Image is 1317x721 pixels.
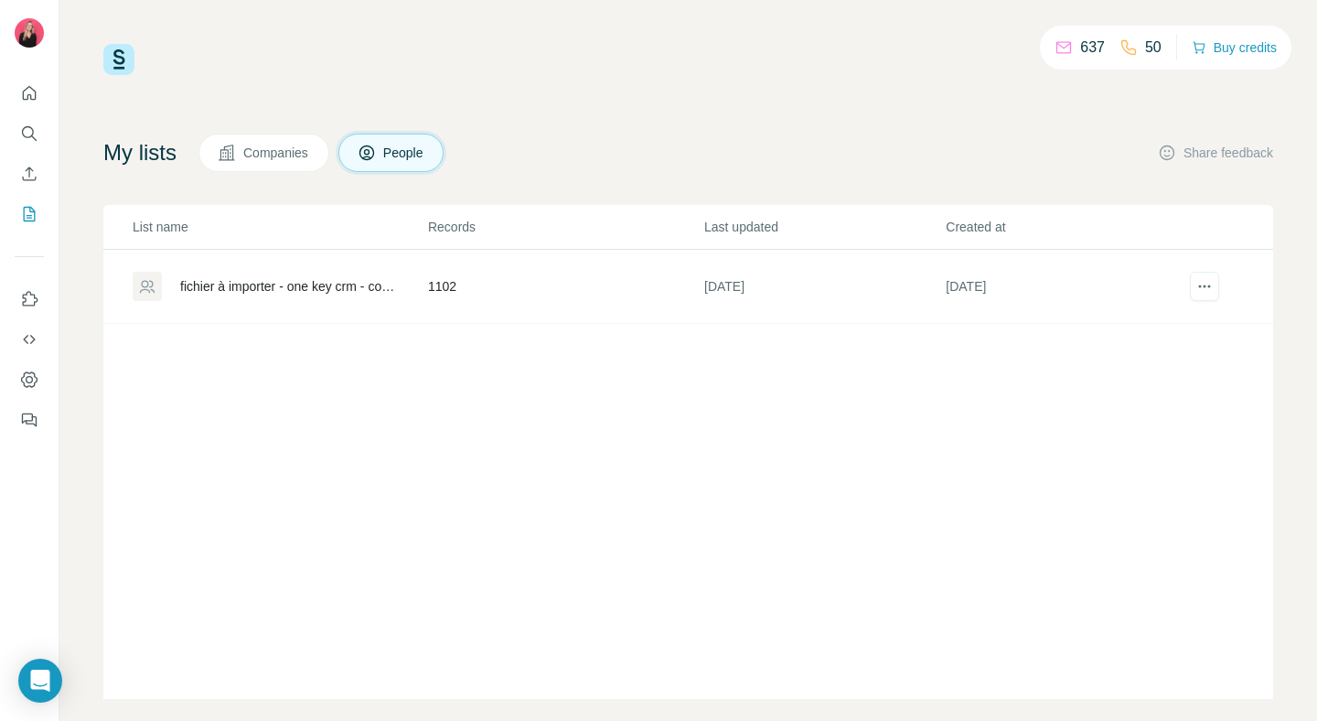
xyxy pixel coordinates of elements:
[133,218,426,236] p: List name
[243,144,310,162] span: Companies
[945,250,1186,324] td: [DATE]
[15,198,44,231] button: My lists
[1192,35,1277,60] button: Buy credits
[15,363,44,396] button: Dashboard
[15,18,44,48] img: Avatar
[427,250,703,324] td: 1102
[946,218,1185,236] p: Created at
[15,323,44,356] button: Use Surfe API
[428,218,702,236] p: Records
[103,138,177,167] h4: My lists
[15,117,44,150] button: Search
[15,77,44,110] button: Quick start
[103,44,134,75] img: Surfe Logo
[18,659,62,703] div: Open Intercom Messenger
[1190,272,1219,301] button: actions
[15,157,44,190] button: Enrich CSV
[1080,37,1105,59] p: 637
[180,277,397,296] div: fichier à importer - one key crm - contact focus - dirigeant (1)
[15,404,44,436] button: Feedback
[15,283,44,316] button: Use Surfe on LinkedIn
[1145,37,1162,59] p: 50
[703,250,945,324] td: [DATE]
[383,144,425,162] span: People
[704,218,944,236] p: Last updated
[1158,144,1273,162] button: Share feedback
